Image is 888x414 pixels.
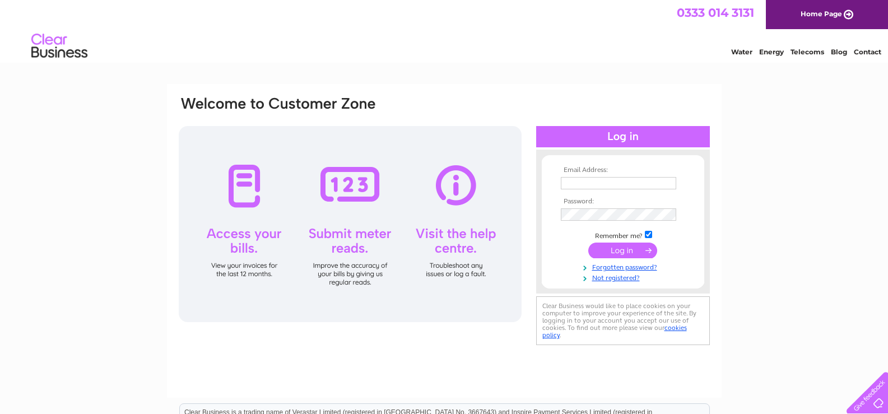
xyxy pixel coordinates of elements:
th: Email Address: [558,166,688,174]
a: Blog [831,48,847,56]
a: Forgotten password? [561,261,688,272]
a: Energy [759,48,784,56]
td: Remember me? [558,229,688,240]
a: 0333 014 3131 [677,6,754,20]
a: Water [731,48,752,56]
th: Password: [558,198,688,206]
a: Contact [854,48,881,56]
a: cookies policy [542,324,687,339]
div: Clear Business is a trading name of Verastar Limited (registered in [GEOGRAPHIC_DATA] No. 3667643... [180,6,709,54]
a: Not registered? [561,272,688,282]
div: Clear Business would like to place cookies on your computer to improve your experience of the sit... [536,296,710,345]
img: logo.png [31,29,88,63]
a: Telecoms [791,48,824,56]
input: Submit [588,243,657,258]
